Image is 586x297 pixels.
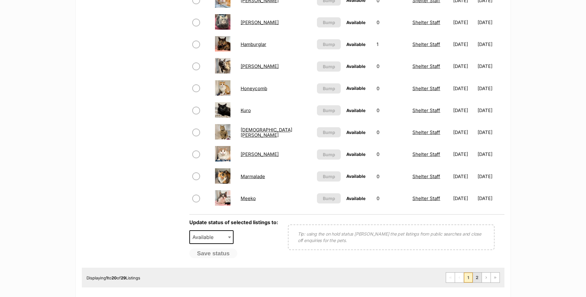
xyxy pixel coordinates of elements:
td: 0 [374,100,409,121]
button: Bump [317,149,341,160]
strong: 1 [106,275,108,280]
td: [DATE] [451,12,477,33]
a: Shelter Staff [412,107,440,113]
a: Shelter Staff [412,174,440,179]
button: Bump [317,61,341,72]
a: [DEMOGRAPHIC_DATA][PERSON_NAME] [241,127,292,138]
button: Bump [317,105,341,115]
a: Shelter Staff [412,63,440,69]
button: Bump [317,193,341,203]
a: Next page [482,273,491,282]
a: Honeycomb [241,86,267,91]
a: Shelter Staff [412,86,440,91]
td: [DATE] [478,144,504,165]
a: Shelter Staff [412,129,440,135]
td: [DATE] [451,188,477,209]
a: Shelter Staff [412,41,440,47]
td: 1 [374,34,409,55]
span: Available [346,196,365,201]
td: [DATE] [478,100,504,121]
span: Bump [323,63,335,70]
a: Shelter Staff [412,19,440,25]
span: Bump [323,195,335,202]
td: [DATE] [451,100,477,121]
td: [DATE] [478,78,504,99]
span: Bump [323,129,335,136]
td: [DATE] [451,34,477,55]
button: Bump [317,39,341,49]
td: 0 [374,78,409,99]
td: [DATE] [451,78,477,99]
span: Available [190,233,220,241]
td: [DATE] [478,166,504,187]
a: [PERSON_NAME] [241,151,279,157]
td: [DATE] [451,56,477,77]
td: 0 [374,166,409,187]
span: Bump [323,41,335,48]
button: Save status [189,249,238,258]
a: Hamburglar [241,41,266,47]
strong: 29 [121,275,126,280]
td: 0 [374,188,409,209]
td: [DATE] [478,122,504,143]
td: 0 [374,144,409,165]
span: First page [446,273,455,282]
span: Displaying to of Listings [86,275,140,280]
span: Available [346,64,365,69]
td: [DATE] [478,12,504,33]
a: Kuro [241,107,251,113]
label: Update status of selected listings to: [189,219,278,225]
a: Marmalade [241,174,265,179]
span: Available [346,86,365,91]
td: 0 [374,56,409,77]
td: 0 [374,12,409,33]
td: [DATE] [478,34,504,55]
span: Available [346,174,365,179]
a: Shelter Staff [412,151,440,157]
a: Meeko [241,195,256,201]
td: [DATE] [451,166,477,187]
span: Previous page [455,273,464,282]
span: Bump [323,107,335,114]
nav: Pagination [446,272,500,283]
span: Available [346,152,365,157]
button: Bump [317,17,341,27]
span: Bump [323,173,335,180]
button: Bump [317,127,341,137]
span: Available [346,42,365,47]
span: Available [346,130,365,135]
a: [PERSON_NAME] [241,63,279,69]
a: Shelter Staff [412,195,440,201]
a: Page 2 [473,273,482,282]
span: Available [189,230,234,244]
td: 0 [374,122,409,143]
span: Available [346,108,365,113]
td: [DATE] [478,188,504,209]
button: Bump [317,171,341,182]
strong: 20 [112,275,117,280]
td: [DATE] [451,144,477,165]
a: Last page [491,273,500,282]
span: Available [346,20,365,25]
p: Tip: using the on hold status [PERSON_NAME] the pet listings from public searches and close off e... [298,231,485,244]
td: [DATE] [478,56,504,77]
td: [DATE] [451,122,477,143]
span: Bump [323,151,335,158]
span: Page 1 [464,273,473,282]
span: Bump [323,85,335,92]
a: [PERSON_NAME] [241,19,279,25]
span: Bump [323,19,335,26]
button: Bump [317,83,341,94]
